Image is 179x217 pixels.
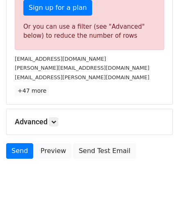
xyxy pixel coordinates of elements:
a: Send Test Email [73,143,136,159]
a: +47 more [15,86,49,96]
div: Or you can use a filter (see "Advanced" below) to reduce the number of rows [23,22,156,41]
small: [EMAIL_ADDRESS][PERSON_NAME][DOMAIN_NAME] [15,74,150,80]
a: Send [6,143,33,159]
small: [EMAIL_ADDRESS][DOMAIN_NAME] [15,56,106,62]
small: [PERSON_NAME][EMAIL_ADDRESS][DOMAIN_NAME] [15,65,150,71]
a: Preview [35,143,71,159]
iframe: Chat Widget [138,178,179,217]
h5: Advanced [15,117,164,126]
